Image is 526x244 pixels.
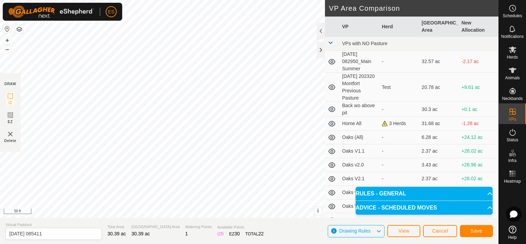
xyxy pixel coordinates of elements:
[339,158,379,172] td: Oaks v2.0
[459,144,498,158] td: +28.02 ac
[382,58,416,65] div: -
[419,172,459,186] td: 2.37 ac
[379,17,419,37] th: Herd
[459,158,498,172] td: +26.96 ac
[419,117,459,131] td: 31.68 ac
[329,4,498,12] h2: VP Area Comparison
[459,172,498,186] td: +28.02 ac
[459,17,498,37] th: New Allocation
[339,131,379,144] td: Oaks (All)
[419,186,459,200] td: 3.56 ac
[508,117,516,121] span: VPs
[508,159,516,163] span: Infra
[15,25,23,33] button: Map Layers
[221,231,224,236] span: 6
[382,106,416,113] div: -
[107,231,126,236] span: 30.39 ac
[503,14,522,18] span: Schedules
[507,55,518,59] span: Herds
[169,209,190,215] a: Contact Us
[459,73,498,102] td: +9.61 ac
[314,207,322,215] button: i
[387,225,420,237] button: View
[234,231,240,236] span: 30
[382,161,416,169] div: -
[3,25,11,33] button: Reset Map
[419,158,459,172] td: 3.43 ac
[342,41,388,46] span: VPs with NO Pasture
[339,144,379,158] td: Oaks V1.1
[317,208,319,214] span: i
[229,230,240,237] div: EZ
[185,231,188,236] span: 1
[382,134,416,141] div: -
[6,130,14,138] img: VP
[339,200,379,213] td: Oaks V3.1
[459,131,498,144] td: +24.12 ac
[356,187,493,201] p-accordion-header: RULES - GENERAL
[460,225,493,237] button: Save
[339,102,379,117] td: Back wo above pit
[9,100,12,105] span: IZ
[459,51,498,73] td: -2.17 ac
[501,34,524,39] span: Notifications
[339,51,379,73] td: [DATE] 082950_Main Summer
[339,117,379,131] td: Home All
[423,225,457,237] button: Cancel
[356,191,406,196] span: RULES - GENERAL
[3,36,11,44] button: +
[382,120,416,127] div: 3 Herds
[506,138,518,142] span: Status
[258,231,264,236] span: 22
[339,213,379,227] td: Oaks v4.0
[419,144,459,158] td: 2.37 ac
[107,224,126,230] span: Total Area
[131,224,180,230] span: [GEOGRAPHIC_DATA] Area
[419,131,459,144] td: 6.28 ac
[382,216,416,224] div: -
[459,102,498,117] td: +0.1 ac
[245,230,264,237] div: TOTAL
[185,224,212,230] span: Watering Points
[382,175,416,182] div: -
[356,205,437,211] span: ADVICE - SCHEDULED MOVES
[217,230,223,237] div: IZ
[339,73,379,102] td: [DATE] 202320 Montfort Previous Pasture
[131,231,150,236] span: 30.39 ac
[4,138,17,143] span: Delete
[8,6,94,18] img: Gallagher Logo
[339,186,379,200] td: Oaks v3.0
[339,17,379,37] th: VP
[505,76,520,80] span: Animals
[419,17,459,37] th: [GEOGRAPHIC_DATA] Area
[459,186,498,200] td: +26.84 ac
[108,8,115,16] span: ES
[339,172,379,186] td: Oaks V2.1
[499,223,526,242] a: Help
[382,84,416,91] div: Test
[398,228,409,234] span: View
[432,228,448,234] span: Cancel
[419,51,459,73] td: 32.57 ac
[419,73,459,102] td: 20.78 ac
[508,235,517,240] span: Help
[8,119,13,124] span: EZ
[339,228,370,234] span: Drawing Rules
[419,102,459,117] td: 30.3 ac
[6,222,102,228] span: Virtual Paddock
[356,201,493,215] p-accordion-header: ADVICE - SCHEDULED MOVES
[471,228,482,234] span: Save
[382,148,416,155] div: -
[504,179,521,183] span: Heatmap
[3,45,11,53] button: –
[217,224,264,230] span: Available Points
[4,81,16,87] div: DRAW
[459,117,498,131] td: -1.28 ac
[135,209,161,215] a: Privacy Policy
[502,96,523,101] span: Neckbands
